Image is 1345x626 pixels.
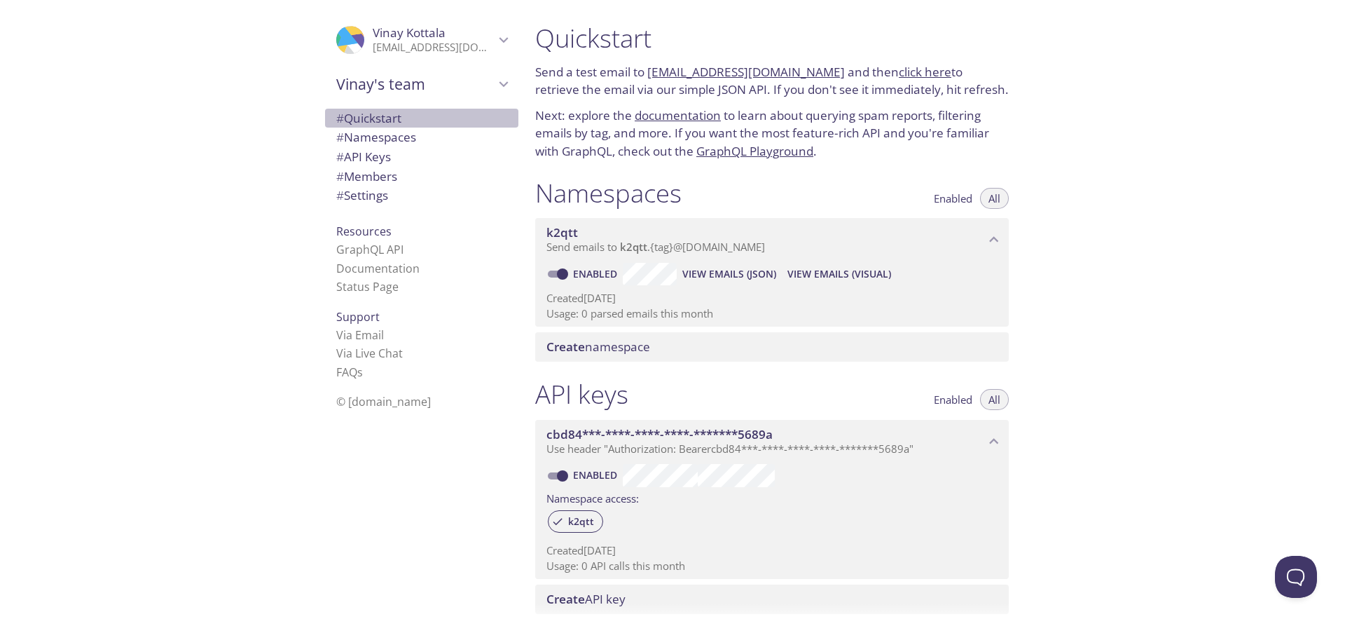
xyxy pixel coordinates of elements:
span: # [336,168,344,184]
span: API key [546,591,626,607]
button: Enabled [925,389,981,410]
h1: Quickstart [535,22,1009,54]
a: FAQ [336,365,363,380]
span: Create [546,339,585,355]
span: # [336,129,344,145]
span: namespace [546,339,650,355]
p: Next: explore the to learn about querying spam reports, filtering emails by tag, and more. If you... [535,107,1009,161]
div: Create namespace [535,332,1009,362]
span: # [336,110,344,126]
span: Members [336,168,397,184]
span: Resources [336,224,392,239]
p: Created [DATE] [546,543,998,558]
a: Via Live Chat [336,346,403,361]
div: k2qtt namespace [535,218,1009,261]
a: click here [899,64,951,80]
p: Send a test email to and then to retrieve the email via our simple JSON API. If you don't see it ... [535,63,1009,99]
span: © [DOMAIN_NAME] [336,394,431,409]
p: Usage: 0 parsed emails this month [546,306,998,321]
div: Members [325,167,518,186]
a: Enabled [571,267,623,280]
h1: Namespaces [535,177,682,209]
span: Send emails to . {tag} @[DOMAIN_NAME] [546,240,765,254]
button: View Emails (JSON) [677,263,782,285]
span: View Emails (JSON) [682,266,776,283]
div: Team Settings [325,186,518,205]
a: Documentation [336,261,420,276]
div: Create API Key [535,585,1009,614]
a: documentation [635,107,721,123]
span: k2qtt [560,515,602,528]
p: Usage: 0 API calls this month [546,559,998,573]
label: Namespace access: [546,487,639,508]
div: Vinay's team [325,66,518,102]
div: Vinay Kottala [325,17,518,63]
h1: API keys [535,379,628,410]
span: # [336,187,344,203]
iframe: Help Scout Beacon - Open [1275,556,1317,598]
a: Enabled [571,468,623,482]
span: Settings [336,187,388,203]
a: Status Page [336,279,399,294]
div: k2qtt [548,510,603,533]
button: Enabled [925,188,981,209]
div: API Keys [325,147,518,167]
a: Via Email [336,327,384,343]
span: k2qtt [546,224,578,240]
button: View Emails (Visual) [782,263,897,285]
div: Quickstart [325,109,518,128]
span: View Emails (Visual) [787,266,891,283]
span: k2qtt [620,240,647,254]
span: API Keys [336,149,391,165]
p: [EMAIL_ADDRESS][DOMAIN_NAME] [373,41,495,55]
button: All [980,389,1009,410]
span: Support [336,309,380,325]
a: [EMAIL_ADDRESS][DOMAIN_NAME] [647,64,845,80]
span: Namespaces [336,129,416,145]
span: Vinay's team [336,74,495,94]
span: Quickstart [336,110,401,126]
div: Namespaces [325,128,518,147]
span: # [336,149,344,165]
a: GraphQL API [336,242,403,257]
button: All [980,188,1009,209]
span: s [357,365,363,380]
span: Create [546,591,585,607]
a: GraphQL Playground [696,143,813,159]
span: Vinay Kottala [373,25,446,41]
p: Created [DATE] [546,291,998,306]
